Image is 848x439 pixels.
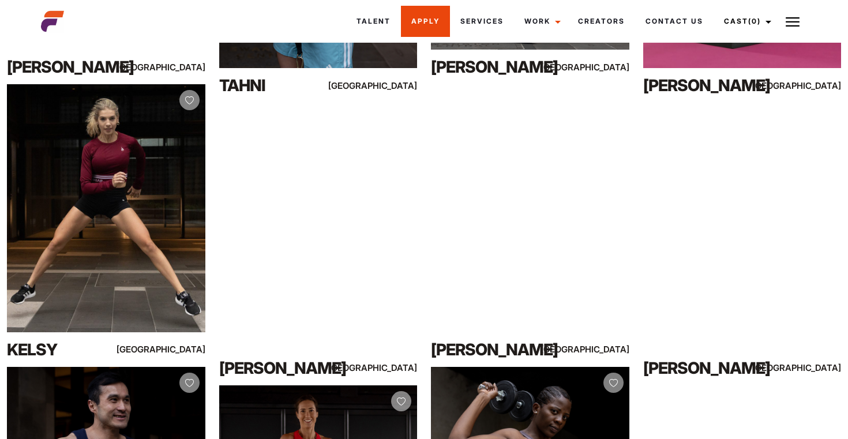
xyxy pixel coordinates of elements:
[219,74,338,97] div: Tahni
[782,361,841,375] div: [GEOGRAPHIC_DATA]
[450,6,514,37] a: Services
[714,6,778,37] a: Cast(0)
[431,338,550,361] div: [PERSON_NAME]
[219,357,338,380] div: [PERSON_NAME]
[643,357,762,380] div: [PERSON_NAME]
[41,10,64,33] img: cropped-aefm-brand-fav-22-square.png
[358,361,417,375] div: [GEOGRAPHIC_DATA]
[568,6,635,37] a: Creators
[145,60,205,74] div: [GEOGRAPHIC_DATA]
[782,78,841,93] div: [GEOGRAPHIC_DATA]
[346,6,401,37] a: Talent
[635,6,714,37] a: Contact Us
[786,15,800,29] img: Burger icon
[358,78,417,93] div: [GEOGRAPHIC_DATA]
[569,342,629,357] div: [GEOGRAPHIC_DATA]
[431,55,550,78] div: [PERSON_NAME]
[748,17,761,25] span: (0)
[569,60,629,74] div: [GEOGRAPHIC_DATA]
[401,6,450,37] a: Apply
[7,55,126,78] div: [PERSON_NAME]
[514,6,568,37] a: Work
[7,338,126,361] div: Kelsy
[145,342,205,357] div: [GEOGRAPHIC_DATA]
[643,74,762,97] div: [PERSON_NAME]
